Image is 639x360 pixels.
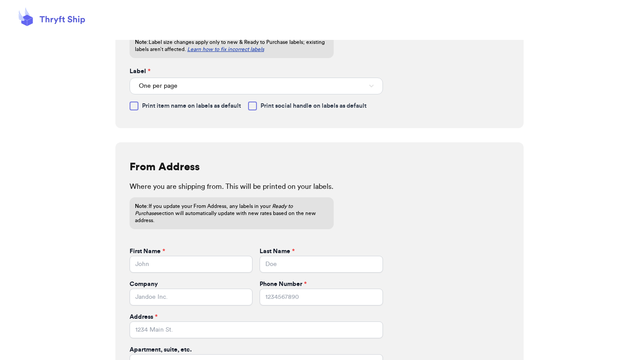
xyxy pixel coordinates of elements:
[135,203,328,224] p: If you update your From Address, any labels in your section will automatically update with new ra...
[135,203,149,209] span: Note:
[260,247,295,256] label: Last Name
[130,321,383,338] input: 1234 Main St.
[130,181,509,192] p: Where you are shipping from. This will be printed on your labels.
[130,67,150,76] label: Label
[130,289,252,305] input: Jandoe Inc.
[130,280,158,289] label: Company
[260,289,383,305] input: 1234567890
[135,39,149,45] span: Note:
[187,47,264,52] a: Learn how to fix incorrect labels
[130,313,158,321] label: Address
[260,102,367,110] span: Print social handle on labels as default
[260,256,383,273] input: Doe
[135,39,328,53] p: Label size changes apply only to new & Ready to Purchase labels; existing labels aren’t affected.
[130,78,383,94] button: One per page
[130,247,165,256] label: First Name
[130,345,192,354] label: Apartment, suite, etc.
[139,82,177,90] span: One per page
[260,280,307,289] label: Phone Number
[142,102,241,110] span: Print item name on labels as default
[130,256,252,273] input: John
[130,160,200,174] h2: From Address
